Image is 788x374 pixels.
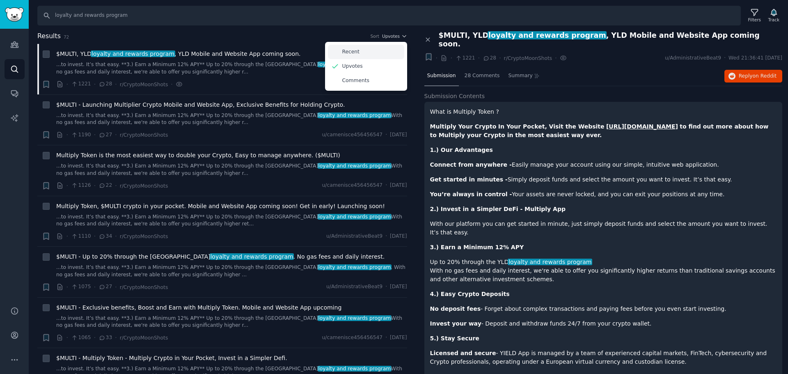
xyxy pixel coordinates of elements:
[56,202,385,211] span: Multiply Token, $MULTI crypto in your pocket. Mobile and Website App coming soon! Get in early! L...
[342,77,369,85] p: Comments
[768,17,779,23] div: Track
[120,285,168,290] span: r/CryptoMoonShots
[508,259,592,265] span: loyalty and rewards program
[427,72,456,80] span: Submission
[430,191,512,197] strong: You’re always in control -
[326,233,383,240] span: u/AdministrativeBeat9
[56,101,345,109] a: $MULTI - Launching Multiplier Crypto Mobile and Website App, Exclusive Benefits for Holding Crypto.
[210,253,294,260] span: loyalty and rewards program
[488,31,607,39] span: loyalty and rewards program
[120,335,168,341] span: r/CryptoMoonShots
[465,72,500,80] span: 28 Comments
[115,283,117,291] span: ·
[71,233,91,240] span: 1110
[66,181,68,190] span: ·
[98,131,112,139] span: 27
[326,283,383,291] span: u/AdministrativeBeat9
[430,147,493,153] strong: 1.) Our Advantages
[66,333,68,342] span: ·
[94,283,96,291] span: ·
[115,333,117,342] span: ·
[56,163,407,177] a: ...to invest. It’s that easy. **3.) Earn a Minimum 12% APY** Up to 20% through the [GEOGRAPHIC_DA...
[430,335,479,342] strong: 5.) Stay Secure
[430,206,566,212] strong: 2.) Invest in a Simpler DeFi - Multiply App
[98,283,112,291] span: 27
[56,50,301,58] span: $MULTI, YLD , YLD Mobile and Website App coming soon.
[504,55,552,61] span: r/CryptoMoonShots
[94,333,96,342] span: ·
[430,175,777,184] p: Simply deposit funds and select the amount you want to invest. It’s that easy.
[424,92,485,101] span: Submission Contents
[71,131,91,139] span: 1190
[318,112,392,118] span: loyalty and rewards program
[430,108,777,116] p: What is Multiply Token ?
[56,61,407,76] a: ...to invest. It’s that easy. **3.) Earn a Minimum 12% APY** Up to 20% through the [GEOGRAPHIC_DA...
[56,112,407,126] a: ...to invest. It’s that easy. **3.) Earn a Minimum 12% APY** Up to 20% through the [GEOGRAPHIC_DA...
[318,62,392,67] span: loyalty and rewards program
[66,131,68,139] span: ·
[318,163,392,169] span: loyalty and rewards program
[115,232,117,241] span: ·
[385,283,387,291] span: ·
[748,17,761,23] div: Filters
[56,354,287,363] a: $MULTI - Multiply Token - Multiply Crypto in Your Pocket, Invest in a Simpler Defi.
[724,55,726,62] span: ·
[499,54,501,62] span: ·
[98,182,112,189] span: 22
[66,232,68,241] span: ·
[430,220,777,237] p: With our platform you can get started in minute, just simply deposit funds and select the amount ...
[390,182,407,189] span: [DATE]
[322,182,383,189] span: u/camenisce456456547
[322,131,383,139] span: u/camenisce456456547
[382,33,407,39] button: Upvotes
[430,244,524,250] strong: 3.) Earn a Minimum 12% APY
[318,366,392,372] span: loyalty and rewards program
[56,303,341,312] a: $MULTI - Exclusive benefits, Boost and Earn with Multiply Token. Mobile and Website App upcoming
[56,213,407,228] a: ...to invest. It’s that easy. **3.) Earn a Minimum 12% APY** Up to 20% through the [GEOGRAPHIC_DA...
[120,82,168,87] span: r/CryptoMoonShots
[56,315,407,329] a: ...to invest. It’s that easy. **3.) Earn a Minimum 12% APY** Up to 20% through the [GEOGRAPHIC_DA...
[483,55,496,62] span: 28
[385,182,387,189] span: ·
[508,72,532,80] span: Summary
[120,183,168,189] span: r/CryptoMoonShots
[322,334,383,342] span: u/camenisce456456547
[739,73,777,80] span: Reply
[66,283,68,291] span: ·
[56,252,385,261] a: $MULTI - Up to 20% through the [GEOGRAPHIC_DATA]loyalty and rewards program. No gas fees and dail...
[98,334,112,342] span: 33
[382,33,400,39] span: Upvotes
[385,131,387,139] span: ·
[71,283,91,291] span: 1075
[430,176,508,183] strong: Get started in minutes -
[430,349,777,366] p: - YIELD App is managed by a team of experienced capital markets, FinTech, cybersecurity and Crypt...
[94,80,96,89] span: ·
[430,258,777,284] p: Up to 20% through the YLD With no gas fees and daily interest, we're able to offer you significan...
[56,264,407,278] a: ...to invest. It’s that easy. **3.) Earn a Minimum 12% APY** Up to 20% through the [GEOGRAPHIC_DA...
[724,70,782,83] a: Replyon Reddit
[385,233,387,240] span: ·
[318,315,392,321] span: loyalty and rewards program
[728,55,782,62] span: Wed 21:36:41 [DATE]
[64,34,69,39] span: 72
[390,131,407,139] span: [DATE]
[430,161,512,168] strong: Connect from anywhere -
[56,252,385,261] span: $MULTI - Up to 20% through the [GEOGRAPHIC_DATA] . No gas fees and daily interest.
[94,232,96,241] span: ·
[37,31,61,41] span: Results
[430,320,481,327] strong: Invest your way
[478,54,480,62] span: ·
[66,80,68,89] span: ·
[56,151,340,160] span: Multiply Token is the most easiest way to double your Crypto, Easy to manage anywhere. ($MULTI)
[5,7,24,22] img: GummySearch logo
[665,55,721,62] span: u/AdministrativeBeat9
[94,181,96,190] span: ·
[370,33,379,39] div: Sort
[390,233,407,240] span: [DATE]
[455,55,475,62] span: 1221
[606,123,678,130] a: [URL][DOMAIN_NAME]
[385,334,387,342] span: ·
